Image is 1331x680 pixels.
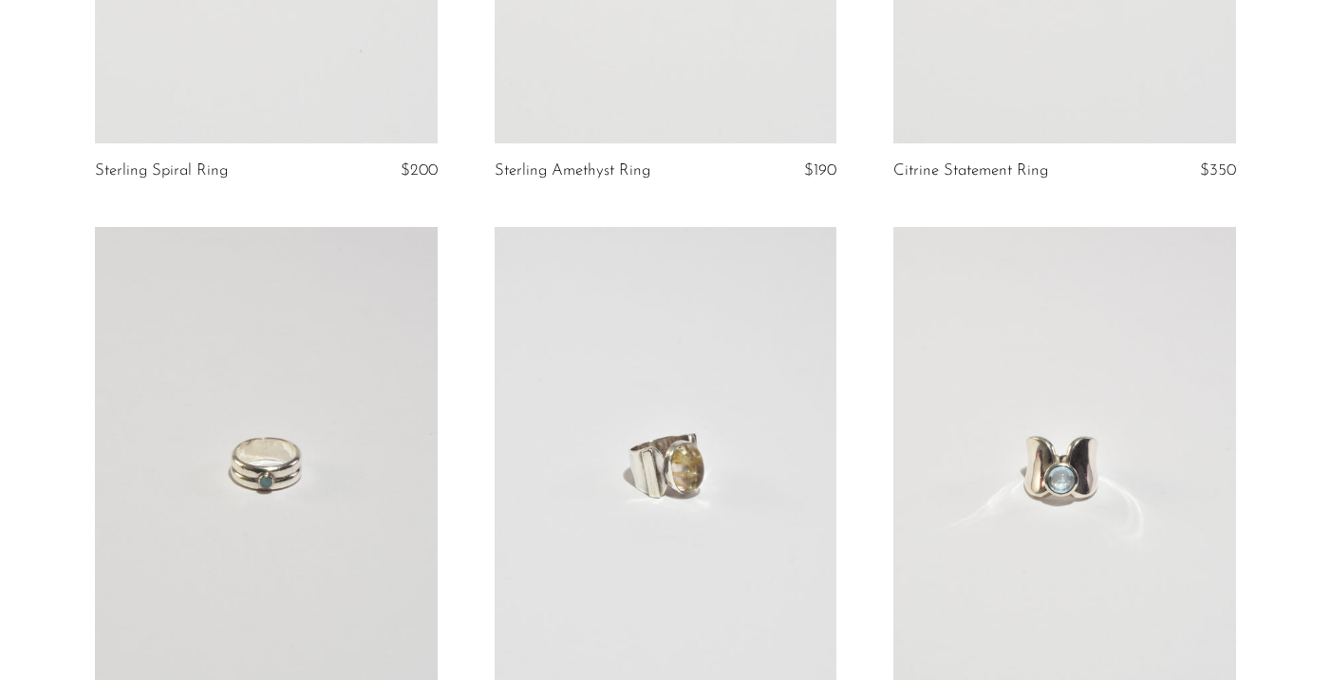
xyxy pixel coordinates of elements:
[1200,162,1236,179] span: $350
[95,162,228,179] a: Sterling Spiral Ring
[804,162,836,179] span: $190
[401,162,438,179] span: $200
[495,162,650,179] a: Sterling Amethyst Ring
[893,162,1048,179] a: Citrine Statement Ring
